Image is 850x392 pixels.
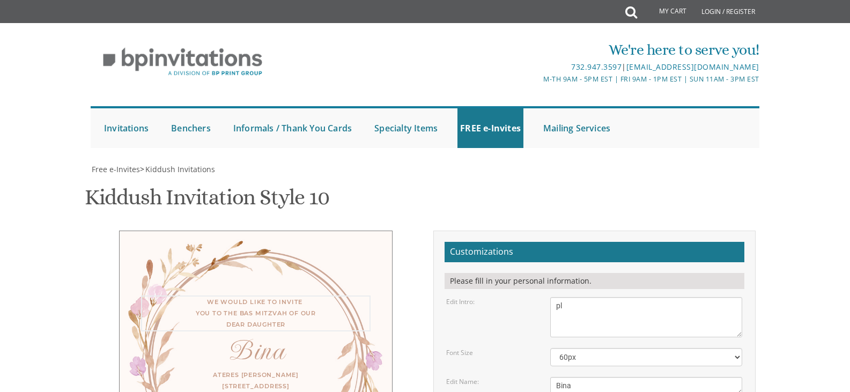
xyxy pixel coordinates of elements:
[101,108,151,148] a: Invitations
[144,164,215,174] a: Kiddush Invitations
[91,164,140,174] a: Free e-Invites
[314,39,759,61] div: We're here to serve you!
[231,108,354,148] a: Informals / Thank You Cards
[140,164,215,174] span: >
[636,1,694,23] a: My Cart
[372,108,440,148] a: Specialty Items
[141,369,371,392] div: Ateres [PERSON_NAME] [STREET_ADDRESS]
[145,164,215,174] span: Kiddush Invitations
[445,242,744,262] h2: Customizations
[550,297,742,337] textarea: We would like to invite you to the kiddush of our dear daughter/granddaughter
[457,108,523,148] a: FREE e-Invites
[445,273,744,289] div: Please fill in your personal information.
[541,108,613,148] a: Mailing Services
[141,295,371,331] div: We would like to invite you to the Bas Mitzvah of our dear daughter
[446,377,479,386] label: Edit Name:
[141,345,371,356] div: Bina
[446,297,475,306] label: Edit Intro:
[91,40,275,84] img: BP Invitation Loft
[571,62,622,72] a: 732.947.3597
[446,348,473,357] label: Font Size
[314,73,759,85] div: M-Th 9am - 5pm EST | Fri 9am - 1pm EST | Sun 11am - 3pm EST
[314,61,759,73] div: |
[626,62,759,72] a: [EMAIL_ADDRESS][DOMAIN_NAME]
[92,164,140,174] span: Free e-Invites
[85,186,329,217] h1: Kiddush Invitation Style 10
[168,108,213,148] a: Benchers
